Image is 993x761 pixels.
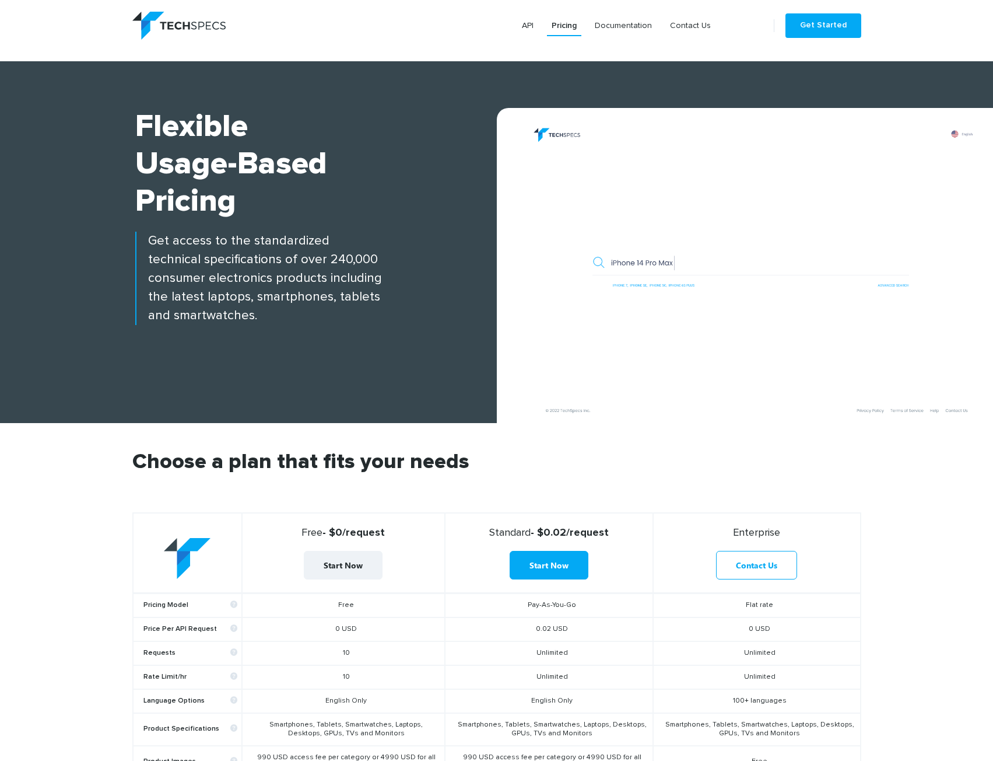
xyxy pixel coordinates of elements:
span: Standard [489,528,531,538]
a: API [517,15,538,36]
td: Smartphones, Tablets, Smartwatches, Laptops, Desktops, GPUs, TVs and Monitors [445,713,653,746]
p: Get access to the standardized technical specifications of over 240,000 consumer electronics prod... [135,232,497,325]
a: Start Now [304,551,383,580]
b: Price Per API Request [143,625,237,634]
a: Pricing [547,15,581,36]
td: Unlimited [653,641,860,665]
td: Unlimited [445,641,653,665]
span: Free [301,528,322,538]
b: Product Specifications [143,725,237,734]
td: 10 [242,665,445,689]
td: Free [242,593,445,617]
h1: Flexible Usage-based Pricing [135,108,497,220]
b: Requests [143,649,237,658]
td: 100+ languages [653,689,860,713]
a: Contact Us [716,551,797,580]
img: table-logo.png [164,538,210,580]
strong: - $0.02/request [450,526,648,539]
a: Start Now [510,551,588,580]
td: Flat rate [653,593,860,617]
td: Smartphones, Tablets, Smartwatches, Laptops, Desktops, GPUs, TVs and Monitors [242,713,445,746]
td: Unlimited [653,665,860,689]
td: English Only [242,689,445,713]
td: Smartphones, Tablets, Smartwatches, Laptops, Desktops, GPUs, TVs and Monitors [653,713,860,746]
img: logo [132,12,226,40]
a: Get Started [785,13,861,38]
td: 10 [242,641,445,665]
td: Pay-As-You-Go [445,593,653,617]
td: 0 USD [653,617,860,641]
td: Unlimited [445,665,653,689]
td: English Only [445,689,653,713]
b: Rate Limit/hr [143,673,237,682]
b: Pricing Model [143,601,237,610]
a: Contact Us [665,15,715,36]
span: Enterprise [733,528,780,538]
b: Language Options [143,697,237,706]
h2: Choose a plan that fits your needs [132,452,861,512]
a: Documentation [590,15,657,36]
strong: - $0/request [247,526,440,539]
td: 0 USD [242,617,445,641]
td: 0.02 USD [445,617,653,641]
